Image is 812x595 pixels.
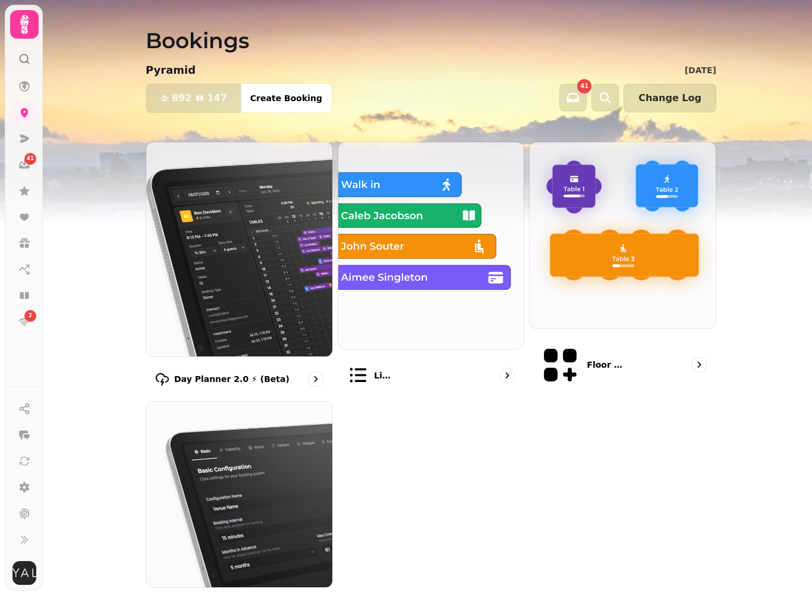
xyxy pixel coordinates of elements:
span: 147 [207,93,226,103]
img: Floor Plans (beta) [530,142,716,328]
button: 892147 [146,84,241,112]
span: 41 [580,83,588,89]
img: Configuration [146,402,332,588]
a: Floor Plans (beta)Floor Plans (beta) [529,142,716,396]
img: List view [338,142,524,349]
img: Day Planner 2.0 ⚡ (Beta) [146,142,332,356]
svg: go to [310,373,322,385]
button: User avatar [10,561,39,585]
span: 41 [27,155,34,163]
button: Create Booking [241,84,332,112]
a: List viewList view [338,142,525,396]
a: 2 [12,310,36,334]
p: [DATE] [685,64,716,76]
svg: go to [693,359,705,371]
span: 2 [29,312,32,320]
span: Change Log [638,93,701,103]
p: Floor Plans (beta) [587,359,628,371]
p: List view [374,369,394,381]
a: 41 [12,153,36,177]
button: Change Log [624,84,716,112]
span: Create Booking [250,94,322,102]
span: 892 [172,93,191,103]
img: User avatar [12,561,36,585]
p: Day Planner 2.0 ⚡ (Beta) [174,373,289,385]
svg: go to [501,369,513,381]
p: Pyramid [146,62,196,79]
a: Day Planner 2.0 ⚡ (Beta)Day Planner 2.0 ⚡ (Beta) [146,142,333,396]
